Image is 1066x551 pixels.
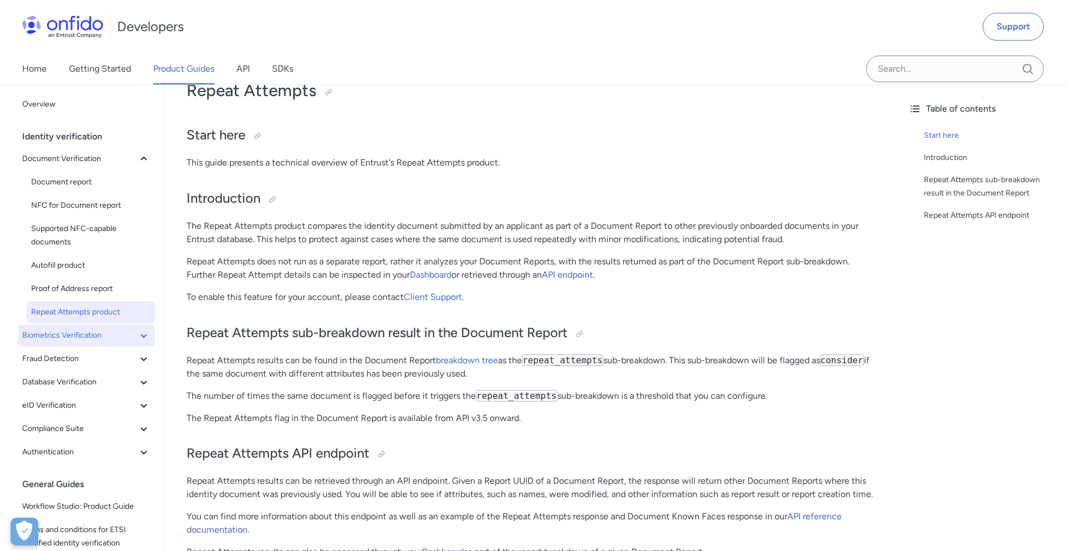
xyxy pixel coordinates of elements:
a: Overview [18,93,155,116]
p: The Repeat Attempts flag in the Document Report is available from API v3.5 onward. [187,412,877,425]
a: Autofill product [27,254,155,277]
code: repeat_attempts [522,354,604,366]
span: Overview [22,98,150,111]
div: General Guides [22,473,159,495]
h1: Developers [117,18,184,36]
span: Document Verification [22,152,137,166]
a: API endpoint [542,269,593,280]
a: Repeat Attempts API endpoint [924,209,1057,222]
code: repeat_attempts [476,390,557,402]
a: API [237,53,250,84]
button: Authentication [18,441,155,463]
span: Terms and conditions for ETSI certified identity verification [22,523,150,550]
span: Proof of Address report [31,282,150,295]
a: Home [22,53,47,84]
a: Document report [27,171,155,193]
button: Biometrics Verification [18,324,155,347]
button: eID Verification [18,394,155,417]
h2: Introduction [187,189,877,208]
button: Open Preferences [11,518,38,545]
h2: Start here [187,126,877,145]
button: Compliance Suite [18,418,155,440]
h2: Repeat Attempts sub-breakdown result in the Document Report [187,324,877,343]
span: Fraud Detection [22,352,137,365]
div: Table of contents [908,102,1057,116]
input: Onfido search input field [866,56,1044,82]
a: Dashboard [410,269,451,280]
div: Cookie Preferences [11,518,38,545]
p: You can find more information about this endpoint as well as an example of the Repeat Attempts re... [187,510,877,537]
span: Workflow Studio: Product Guide [22,500,150,513]
span: Document report [31,176,150,189]
p: The number of times the same document is flagged before it triggers the sub-breakdown is a thresh... [187,389,877,403]
span: Compliance Suite [22,422,137,435]
code: consider [820,354,864,366]
p: To enable this feature for your account, please contact . [187,290,877,304]
a: breakdown tree [436,355,498,365]
span: eID Verification [22,399,137,412]
span: Biometrics Verification [22,329,137,342]
div: Identity verification [22,126,159,148]
h2: Repeat Attempts API endpoint [187,444,877,463]
img: Onfido Logo [22,16,103,38]
a: Repeat Attempts sub-breakdown result in the Document Report [924,173,1057,200]
a: Repeat Attempts product [27,301,155,323]
a: Start here [924,129,1057,142]
p: Repeat Attempts results can be retrieved through an API endpoint. Given a Report UUID of a Docume... [187,474,877,501]
a: Support [983,13,1044,41]
a: Proof of Address report [27,278,155,300]
a: NFC for Document report [27,194,155,217]
a: Introduction [924,151,1057,164]
span: Authentication [22,445,137,459]
span: Repeat Attempts product [31,305,150,319]
span: Database Verification [22,375,137,389]
span: Autofill product [31,259,150,272]
span: Supported NFC-capable documents [31,222,150,249]
p: Repeat Attempts does not run as a separate report, rather it analyzes your Document Reports, with... [187,255,877,282]
a: SDKs [272,53,293,84]
button: Document Verification [18,148,155,170]
button: Fraud Detection [18,348,155,370]
a: Product Guides [153,53,214,84]
p: Repeat Attempts results can be found in the Document Report as the sub-breakdown. This sub-breakd... [187,354,877,380]
p: The Repeat Attempts product compares the identity document submitted by an applicant as part of a... [187,219,877,246]
a: Client Support [404,292,462,302]
p: This guide presents a technical overview of Entrust's Repeat Attempts product. [187,156,877,169]
button: Database Verification [18,371,155,393]
h1: Repeat Attempts [187,79,877,102]
a: Getting Started [69,53,131,84]
span: NFC for Document report [31,199,150,212]
a: Workflow Studio: Product Guide [18,495,155,518]
a: Supported NFC-capable documents [27,218,155,253]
